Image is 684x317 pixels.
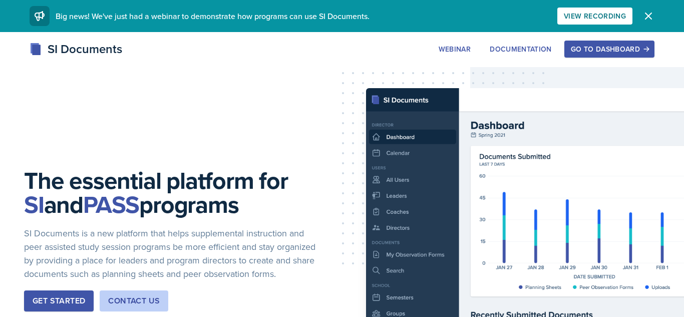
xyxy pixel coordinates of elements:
[571,45,648,53] div: Go to Dashboard
[483,41,558,58] button: Documentation
[108,295,160,307] div: Contact Us
[564,12,626,20] div: View Recording
[33,295,85,307] div: Get Started
[24,290,94,311] button: Get Started
[557,8,632,25] button: View Recording
[432,41,477,58] button: Webinar
[490,45,552,53] div: Documentation
[100,290,168,311] button: Contact Us
[564,41,654,58] button: Go to Dashboard
[30,40,122,58] div: SI Documents
[56,11,370,22] span: Big news! We've just had a webinar to demonstrate how programs can use SI Documents.
[439,45,471,53] div: Webinar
